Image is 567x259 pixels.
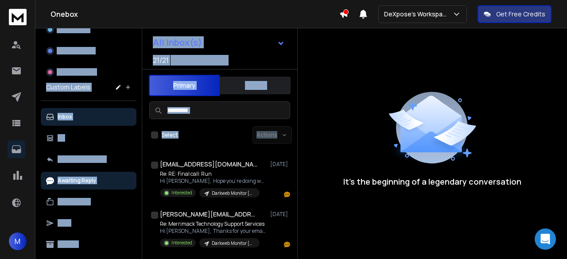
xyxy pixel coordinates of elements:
[58,135,64,142] p: All
[57,69,96,76] p: Not Interested
[9,232,27,250] button: M
[171,189,192,196] p: Interested
[41,236,136,253] button: Archive
[171,55,227,66] h3: Inboxes selected
[535,228,556,250] div: Open Intercom Messenger
[57,47,95,54] p: Wrong person
[212,240,254,247] p: Darkweb Monitor [DATE]
[160,178,266,185] p: Hi [PERSON_NAME], Hope you're doing well! Just
[496,10,545,19] p: Get Free Credits
[57,26,89,33] p: Out of office
[50,9,339,19] h1: Onebox
[41,193,136,211] button: Unread only
[58,241,78,248] p: Archive
[41,151,136,168] button: Automatic Replies
[146,34,292,51] button: All Inbox(s)
[41,42,136,60] button: Wrong person
[160,210,257,219] h1: [PERSON_NAME][EMAIL_ADDRESS][DOMAIN_NAME] +1
[212,190,254,197] p: Darkweb Monitor [DATE]
[58,198,90,205] p: Unread only
[149,75,220,96] button: Primary
[41,21,136,39] button: Out of office
[384,10,452,19] p: DeXpose's Workspace
[153,55,169,66] span: 21 / 21
[58,177,96,184] p: Awaiting Reply
[41,108,136,126] button: Inbox
[171,240,192,246] p: Interested
[58,156,106,163] p: Automatic Replies
[41,214,136,232] button: Sent
[160,228,266,235] p: Hi [PERSON_NAME], Thanks for your email.
[58,220,70,227] p: Sent
[58,113,72,120] p: Inbox
[162,131,178,139] label: Select
[41,63,136,81] button: Not Interested
[153,38,202,47] h1: All Inbox(s)
[270,161,290,168] p: [DATE]
[41,129,136,147] button: All
[160,220,266,228] p: Re: Merrimack Technology Support Services
[343,175,521,188] p: It’s the beginning of a legendary conversation
[160,170,266,178] p: Re: RE: Final call: Run
[46,83,90,92] h3: Custom Labels
[220,76,291,95] button: Others
[9,9,27,25] img: logo
[478,5,551,23] button: Get Free Credits
[160,160,257,169] h1: [EMAIL_ADDRESS][DOMAIN_NAME] +3
[41,172,136,189] button: Awaiting Reply
[270,211,290,218] p: [DATE]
